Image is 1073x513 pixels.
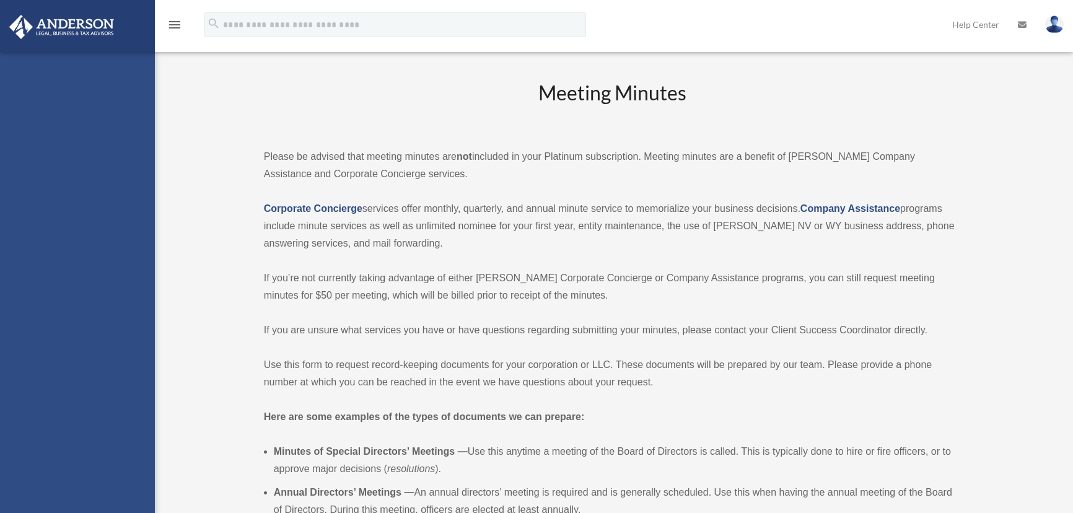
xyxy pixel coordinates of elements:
em: resolutions [387,463,435,474]
p: Use this form to request record-keeping documents for your corporation or LLC. These documents wi... [264,356,961,391]
b: Minutes of Special Directors’ Meetings — [274,446,468,457]
img: Anderson Advisors Platinum Portal [6,15,118,39]
p: If you are unsure what services you have or have questions regarding submitting your minutes, ple... [264,322,961,339]
h2: Meeting Minutes [264,79,961,131]
b: Annual Directors’ Meetings — [274,487,414,498]
a: Corporate Concierge [264,203,362,214]
strong: not [457,151,472,162]
a: Company Assistance [800,203,900,214]
li: Use this anytime a meeting of the Board of Directors is called. This is typically done to hire or... [274,443,961,478]
p: services offer monthly, quarterly, and annual minute service to memorialize your business decisio... [264,200,961,252]
a: menu [167,22,182,32]
p: If you’re not currently taking advantage of either [PERSON_NAME] Corporate Concierge or Company A... [264,270,961,304]
i: menu [167,17,182,32]
img: User Pic [1045,15,1064,33]
i: search [207,17,221,30]
p: Please be advised that meeting minutes are included in your Platinum subscription. Meeting minute... [264,148,961,183]
strong: Here are some examples of the types of documents we can prepare: [264,411,585,422]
